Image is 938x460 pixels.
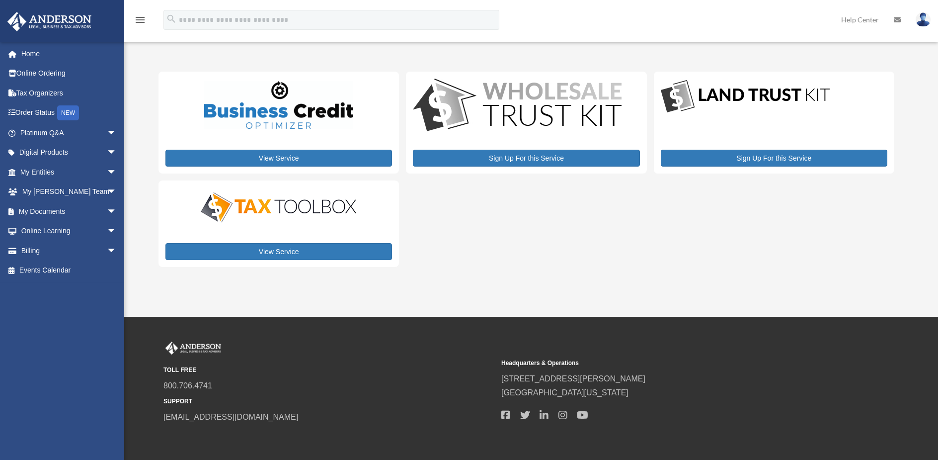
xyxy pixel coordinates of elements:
img: Anderson Advisors Platinum Portal [163,342,223,355]
i: search [166,13,177,24]
img: User Pic [916,12,931,27]
a: My Documentsarrow_drop_down [7,201,132,221]
a: View Service [165,150,392,167]
img: LandTrust_lgo-1.jpg [661,79,830,115]
span: arrow_drop_down [107,221,127,242]
a: [STREET_ADDRESS][PERSON_NAME] [501,374,645,383]
a: Order StatusNEW [7,103,132,123]
a: [GEOGRAPHIC_DATA][US_STATE] [501,388,628,397]
span: arrow_drop_down [107,123,127,143]
span: arrow_drop_down [107,241,127,261]
i: menu [134,14,146,26]
a: Online Ordering [7,64,132,84]
span: arrow_drop_down [107,143,127,163]
a: menu [134,17,146,26]
a: My [PERSON_NAME] Teamarrow_drop_down [7,182,132,202]
a: View Service [165,243,392,260]
small: TOLL FREE [163,365,494,375]
a: Home [7,44,132,64]
a: Sign Up For this Service [661,150,887,167]
span: arrow_drop_down [107,162,127,183]
img: WS-Trust-Kit-lgo-1.jpg [413,79,622,134]
small: Headquarters & Operations [501,358,832,368]
span: arrow_drop_down [107,201,127,222]
img: Anderson Advisors Platinum Portal [4,12,94,31]
a: Billingarrow_drop_down [7,241,132,261]
a: Online Learningarrow_drop_down [7,221,132,241]
a: Digital Productsarrow_drop_down [7,143,127,163]
span: arrow_drop_down [107,182,127,202]
a: [EMAIL_ADDRESS][DOMAIN_NAME] [163,413,298,421]
a: Sign Up For this Service [413,150,639,167]
a: Events Calendar [7,261,132,280]
a: Platinum Q&Aarrow_drop_down [7,123,132,143]
a: My Entitiesarrow_drop_down [7,162,132,182]
small: SUPPORT [163,396,494,407]
a: 800.706.4741 [163,381,212,390]
a: Tax Organizers [7,83,132,103]
div: NEW [57,105,79,120]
